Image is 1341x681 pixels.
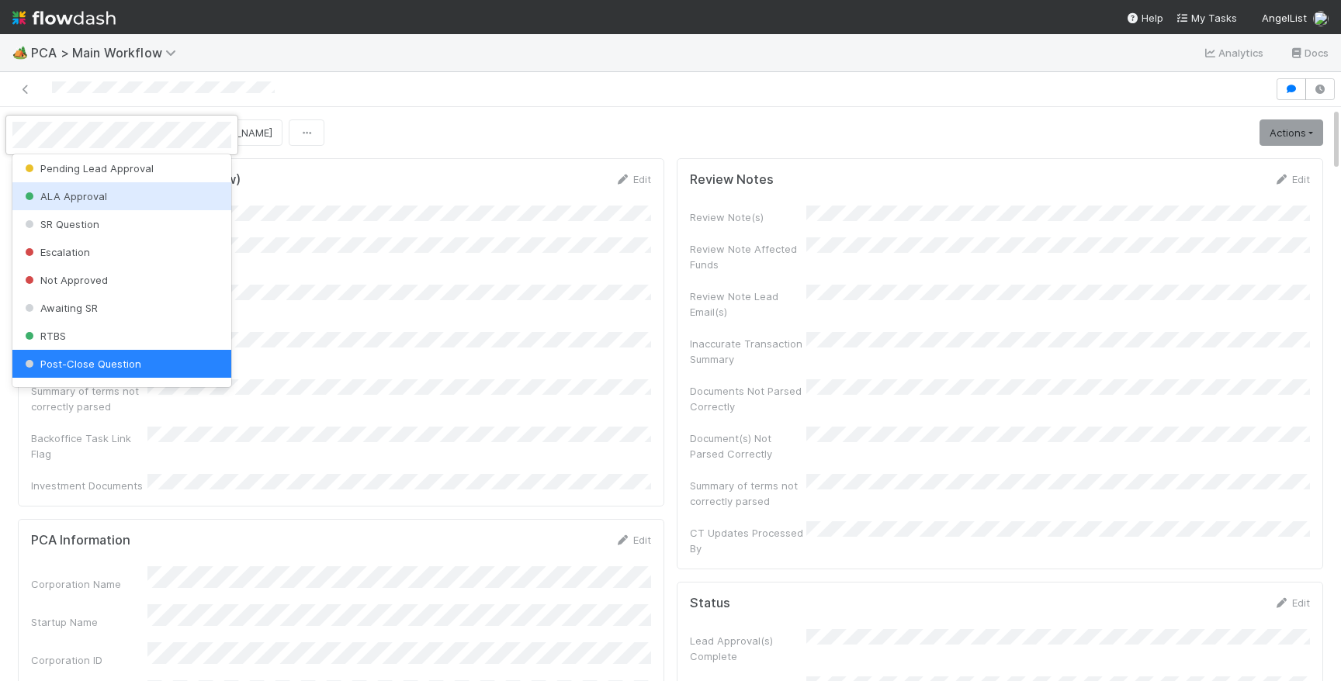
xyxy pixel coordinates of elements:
span: Post-Close Question [22,358,141,370]
span: Pending Lead Approval [22,162,154,175]
span: SR Question [22,218,99,230]
span: Not Approved [22,274,108,286]
span: RTBS [22,330,66,342]
span: [MEDICAL_DATA] [22,385,122,398]
span: ALA Approval [22,190,107,202]
span: Escalation [22,246,90,258]
span: Awaiting SR [22,302,98,314]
